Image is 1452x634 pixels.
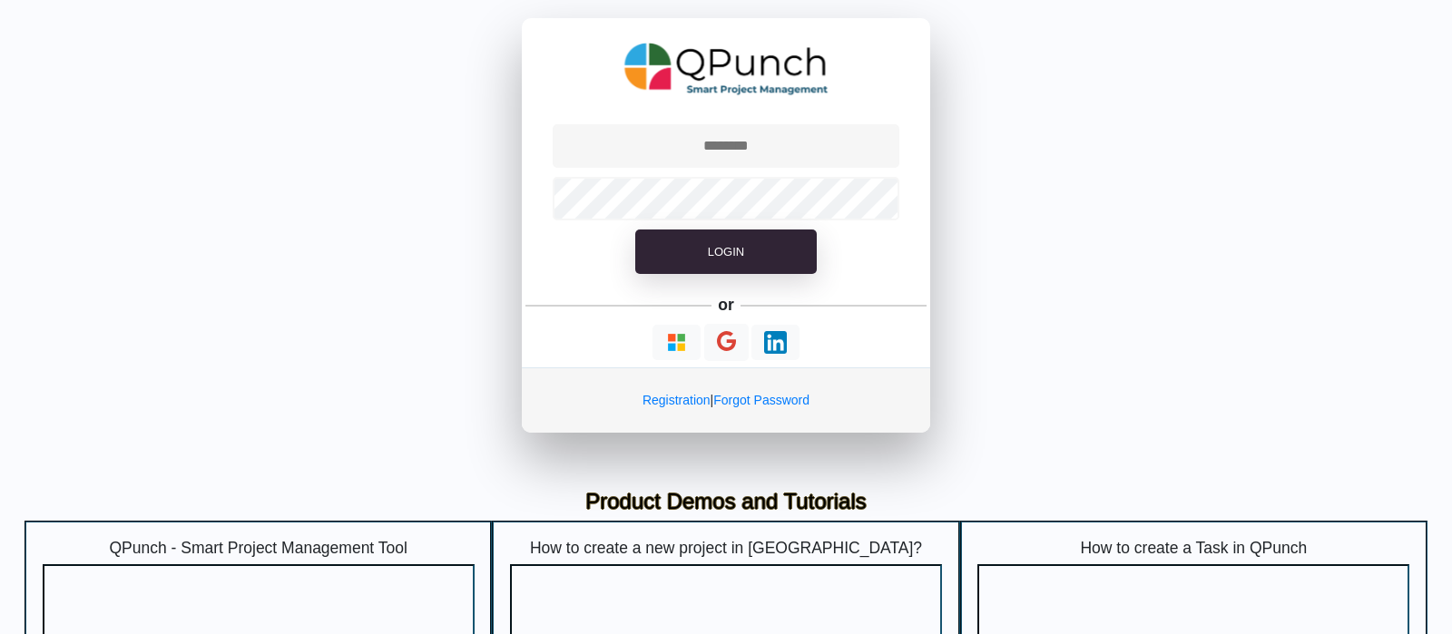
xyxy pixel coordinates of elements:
span: Login [708,245,744,258]
img: Loading... [764,331,787,354]
button: Login [635,229,817,275]
img: Loading... [665,331,688,354]
img: QPunch [624,36,829,102]
button: Continue With LinkedIn [751,325,800,360]
a: Registration [643,393,711,407]
h5: or [715,292,738,317]
h5: How to create a Task in QPunch [977,539,1409,558]
a: Forgot Password [713,393,809,407]
button: Continue With Microsoft Azure [652,325,701,360]
h5: QPunch - Smart Project Management Tool [43,539,475,558]
button: Continue With Google [704,324,749,361]
div: | [522,367,930,433]
h3: Product Demos and Tutorials [38,489,1414,515]
h5: How to create a new project in [GEOGRAPHIC_DATA]? [510,539,942,558]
